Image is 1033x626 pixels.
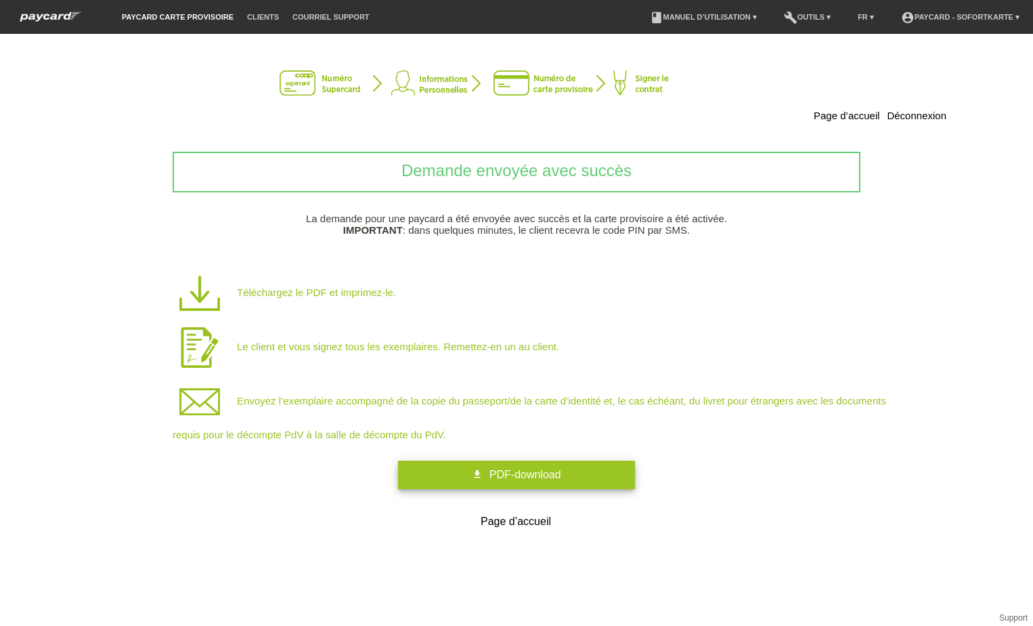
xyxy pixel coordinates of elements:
a: Page d’accueil [398,512,635,533]
img: icon-download.png [173,266,227,320]
i: account_circle [901,11,915,24]
p: Le client et vous signez tous les exemplaires. Remettez-en un au client. [173,320,904,375]
a: bookManuel d’utilisation ▾ [643,13,764,21]
a: Support [999,613,1028,623]
img: paycard Sofortkarte [14,9,88,24]
img: instantcard-v2-fr-4.png [280,70,753,98]
a: buildOutils ▾ [777,13,837,21]
img: icon-mail.png [173,375,227,429]
p: La demande pour une paycard a été envoyée avec succès et la carte provisoire a été activée. : dan... [87,213,946,236]
a: paycard Sofortkarte [14,16,88,26]
a: paycard carte provisoire [115,13,240,21]
a: Courriel Support [286,13,376,21]
b: IMPORTANT [343,224,403,236]
a: Déconnexion [887,110,946,121]
a: FR ▾ [851,13,881,21]
a: account_circlepaycard - Sofortkarte ▾ [894,13,1026,21]
img: icon-sign.png [173,320,227,375]
p: Envoyez l’exemplaire accompagné de la copie du passeport/de la carte d’identité et, le cas échéan... [173,375,904,440]
a: Clients [240,13,286,21]
p: Téléchargez le PDF et imprimez-le. [173,266,904,320]
span: PDF-download [489,469,561,480]
div: Demande envoyée avec succès [173,152,860,192]
i: book [650,11,663,24]
a: Page d’accueil [814,110,880,121]
i: get_app [472,469,483,480]
i: build [784,11,797,24]
a: get_app PDF-download [398,461,635,489]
